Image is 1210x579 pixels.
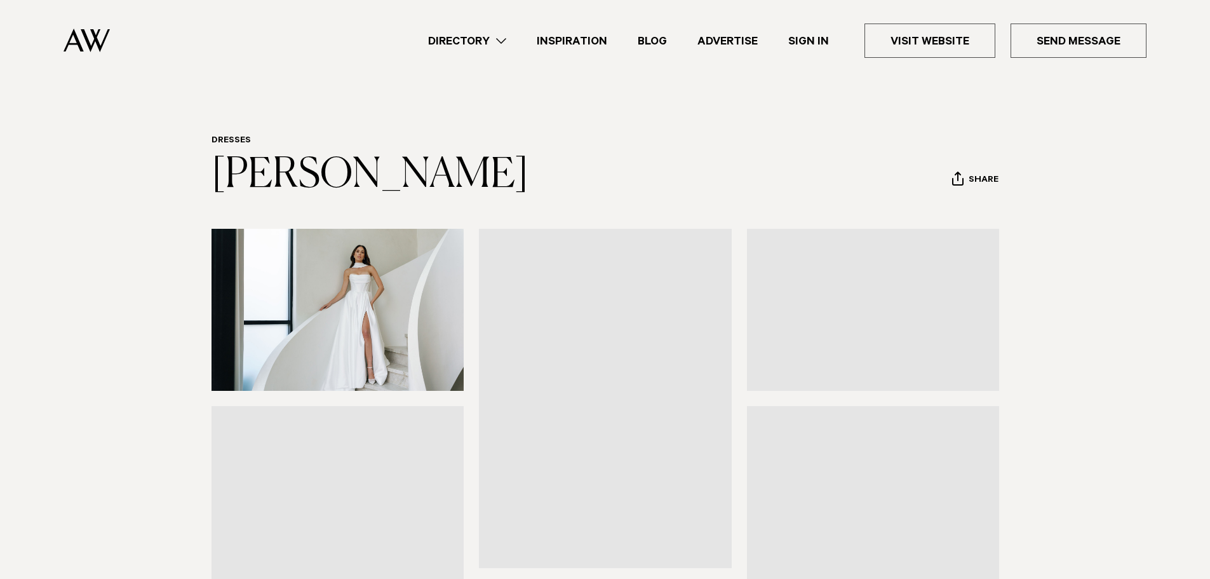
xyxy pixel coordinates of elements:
a: Dresses [212,136,251,146]
a: Sign In [773,32,844,50]
span: Share [969,175,998,187]
a: [PERSON_NAME] [212,155,528,196]
img: Auckland Weddings Logo [64,29,110,52]
a: Visit Website [864,24,995,58]
a: Directory [413,32,521,50]
button: Share [951,171,999,190]
a: Inspiration [521,32,622,50]
a: Blog [622,32,682,50]
a: Send Message [1011,24,1146,58]
a: Advertise [682,32,773,50]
